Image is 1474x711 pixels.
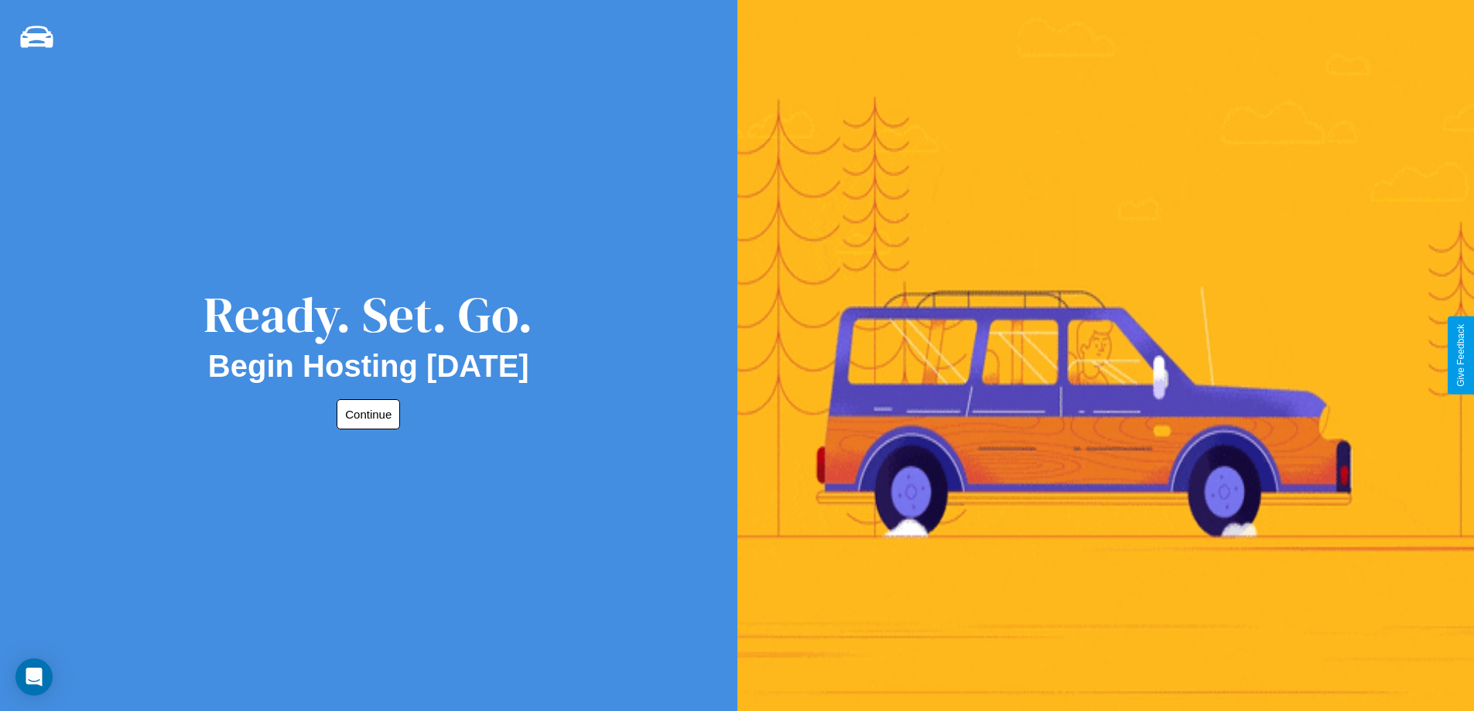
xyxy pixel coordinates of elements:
h2: Begin Hosting [DATE] [208,349,529,384]
button: Continue [337,399,400,429]
div: Open Intercom Messenger [15,658,53,696]
div: Ready. Set. Go. [203,280,533,349]
div: Give Feedback [1455,324,1466,387]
